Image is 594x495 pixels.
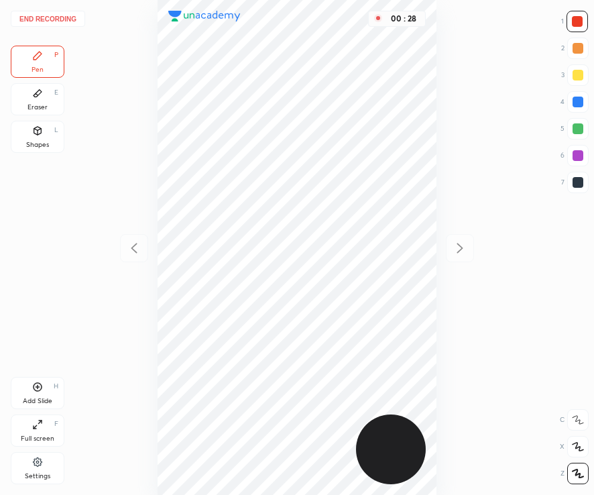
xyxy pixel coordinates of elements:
[560,145,589,166] div: 6
[27,104,48,111] div: Eraser
[54,127,58,133] div: L
[561,38,589,59] div: 2
[561,172,589,193] div: 7
[560,436,589,457] div: X
[11,11,85,27] button: End recording
[560,463,589,484] div: Z
[54,89,58,96] div: E
[54,383,58,390] div: H
[23,398,52,404] div: Add Slide
[26,142,49,148] div: Shapes
[54,52,58,58] div: P
[25,473,50,480] div: Settings
[54,421,58,427] div: F
[168,11,241,21] img: logo.38c385cc.svg
[388,14,420,23] div: 00 : 28
[32,66,44,73] div: Pen
[561,64,589,86] div: 3
[21,435,54,442] div: Full screen
[561,11,588,32] div: 1
[560,118,589,140] div: 5
[560,91,589,113] div: 4
[560,409,589,431] div: C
